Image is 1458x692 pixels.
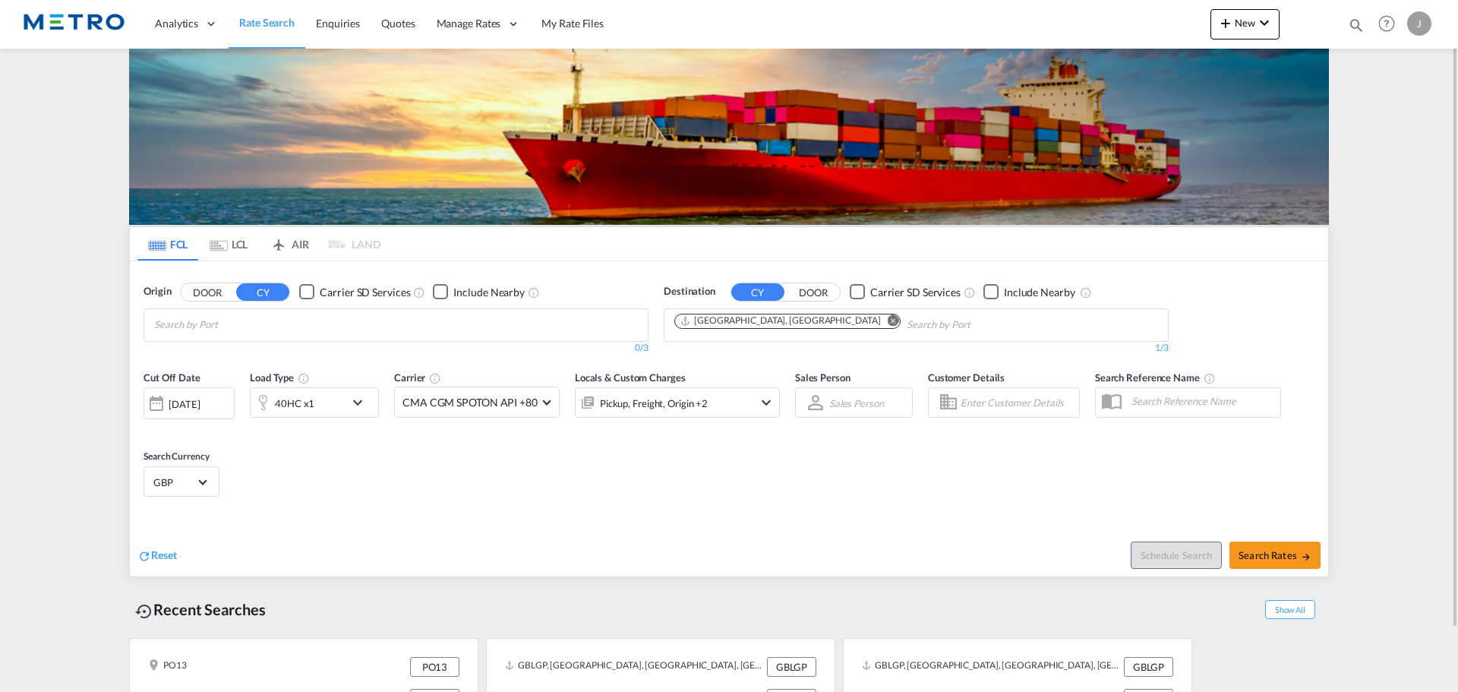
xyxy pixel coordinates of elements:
[129,49,1329,225] img: LCL+%26+FCL+BACKGROUND.png
[381,17,415,30] span: Quotes
[1204,372,1216,384] md-icon: Your search will be saved by the below given name
[870,285,961,300] div: Carrier SD Services
[757,393,775,412] md-icon: icon-chevron-down
[135,602,153,621] md-icon: icon-backup-restore
[928,371,1005,384] span: Customer Details
[413,286,425,299] md-icon: Unchecked: Search for CY (Container Yard) services for all selected carriers.Checked : Search for...
[1348,17,1365,33] md-icon: icon-magnify
[236,283,289,301] button: CY
[1239,549,1311,561] span: Search Rates
[1348,17,1365,39] div: icon-magnify
[907,313,1051,337] input: Chips input.
[250,371,310,384] span: Load Type
[1255,14,1273,32] md-icon: icon-chevron-down
[828,392,885,414] md-select: Sales Person
[1124,390,1280,412] input: Search Reference Name
[600,393,708,414] div: Pickup Freight Origin Destination Factory Stuffing
[198,227,259,261] md-tab-item: LCL
[144,450,210,462] span: Search Currency
[1080,286,1092,299] md-icon: Unchecked: Ignores neighbouring ports when fetching rates.Checked : Includes neighbouring ports w...
[148,657,187,677] div: PO13
[767,657,816,677] div: GBLGP
[152,309,305,337] md-chips-wrap: Chips container with autocompletion. Enter the text area, type text to search, and then use the u...
[433,284,525,300] md-checkbox: Checkbox No Ink
[316,17,360,30] span: Enquiries
[795,371,850,384] span: Sales Person
[144,284,171,299] span: Origin
[151,548,177,561] span: Reset
[731,283,784,301] button: CY
[437,16,501,31] span: Manage Rates
[270,235,288,247] md-icon: icon-airplane
[155,16,198,31] span: Analytics
[541,17,604,30] span: My Rate Files
[144,418,155,438] md-datepicker: Select
[137,548,177,564] div: icon-refreshReset
[429,372,441,384] md-icon: The selected Trucker/Carrierwill be displayed in the rate results If the rates are from another f...
[181,283,234,301] button: DOOR
[154,313,298,337] input: Search by Port
[787,283,840,301] button: DOOR
[877,314,900,330] button: Remove
[1210,9,1280,39] button: icon-plus 400-fgNewicon-chevron-down
[402,395,538,410] span: CMA CGM SPOTON API +80
[575,387,780,418] div: Pickup Freight Origin Destination Factory Stuffingicon-chevron-down
[453,285,525,300] div: Include Nearby
[1301,551,1311,562] md-icon: icon-arrow-right
[528,286,540,299] md-icon: Unchecked: Ignores neighbouring ports when fetching rates.Checked : Includes neighbouring ports w...
[349,393,374,412] md-icon: icon-chevron-down
[505,657,763,677] div: GBLGP, London Gateway Port, United Kingdom, GB & Ireland, Europe
[964,286,976,299] md-icon: Unchecked: Search for CY (Container Yard) services for all selected carriers.Checked : Search for...
[1095,371,1216,384] span: Search Reference Name
[130,261,1328,577] div: OriginDOOR CY Checkbox No InkUnchecked: Search for CY (Container Yard) services for all selected ...
[1265,600,1315,619] span: Show All
[1131,542,1222,569] button: Note: By default Schedule search will only considerorigin ports, destination ports and cut off da...
[275,393,314,414] div: 40HC x1
[1217,14,1235,32] md-icon: icon-plus 400-fg
[152,471,211,493] md-select: Select Currency: £ GBPUnited Kingdom Pound
[672,309,1057,337] md-chips-wrap: Chips container. Use arrow keys to select chips.
[144,371,200,384] span: Cut Off Date
[299,284,410,300] md-checkbox: Checkbox No Ink
[298,372,310,384] md-icon: icon-information-outline
[250,387,379,418] div: 40HC x1icon-chevron-down
[1004,285,1075,300] div: Include Nearby
[862,657,1120,677] div: GBLGP, London Gateway Port, United Kingdom, GB & Ireland, Europe
[575,371,686,384] span: Locals & Custom Charges
[961,391,1075,414] input: Enter Customer Details
[23,7,125,41] img: 25181f208a6c11efa6aa1bf80d4cef53.png
[1407,11,1431,36] div: J
[239,16,295,29] span: Rate Search
[320,285,410,300] div: Carrier SD Services
[1374,11,1407,38] div: Help
[153,476,196,489] span: GBP
[1124,657,1173,677] div: GBLGP
[137,549,151,563] md-icon: icon-refresh
[144,342,649,355] div: 0/3
[144,387,235,419] div: [DATE]
[1374,11,1400,36] span: Help
[664,342,1169,355] div: 1/3
[1217,17,1273,29] span: New
[259,227,320,261] md-tab-item: AIR
[1229,542,1321,569] button: Search Ratesicon-arrow-right
[664,284,715,299] span: Destination
[983,284,1075,300] md-checkbox: Checkbox No Ink
[137,227,380,261] md-pagination-wrapper: Use the left and right arrow keys to navigate between tabs
[129,592,272,627] div: Recent Searches
[850,284,961,300] md-checkbox: Checkbox No Ink
[169,397,200,411] div: [DATE]
[394,371,441,384] span: Carrier
[680,314,880,327] div: Jebel Ali, AEJEA
[137,227,198,261] md-tab-item: FCL
[410,657,459,677] div: PO13
[680,314,883,327] div: Press delete to remove this chip.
